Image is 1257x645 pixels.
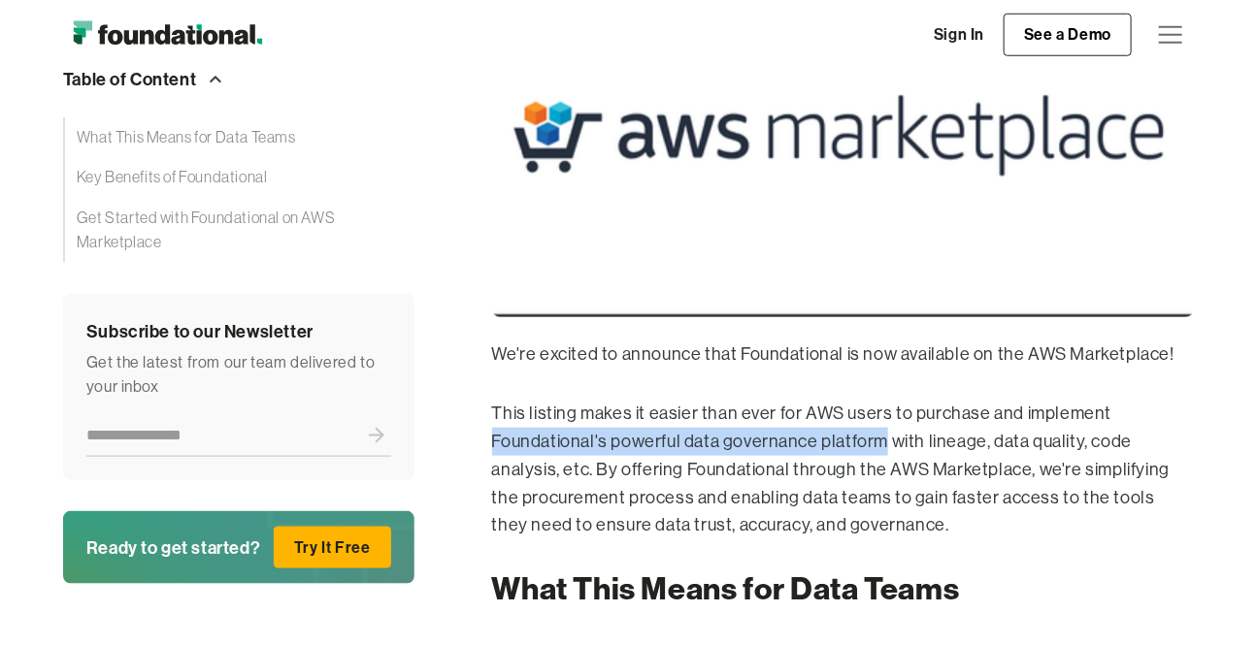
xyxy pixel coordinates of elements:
[63,197,414,262] a: Get Started with Foundational on AWS Marketplace
[362,414,391,455] input: Submit
[86,316,391,345] div: Subscribe to our Newsletter
[63,16,272,54] a: home
[492,400,1195,539] p: This listing makes it easier than ever for AWS users to purchase and implement Foundational's pow...
[86,414,391,456] form: Newsletter Form
[492,340,1195,369] p: We're excited to announce that Foundational is now available on the AWS Marketplace!
[274,526,391,568] a: Try It Free
[914,15,1004,55] a: Sign In
[204,67,227,90] img: Arrow
[63,65,197,94] div: Table of Content
[86,532,261,562] div: Ready to get started?
[492,570,1195,607] h2: What This Means for Data Teams
[63,16,272,54] img: Foundational Logo
[1160,552,1257,645] iframe: Chat Widget
[63,157,414,198] a: Key Benefits of Foundational
[63,116,414,157] a: What This Means for Data Teams
[1147,12,1194,58] div: menu
[1004,14,1132,56] a: See a Demo
[86,349,391,399] div: Get the latest from our team delivered to your inbox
